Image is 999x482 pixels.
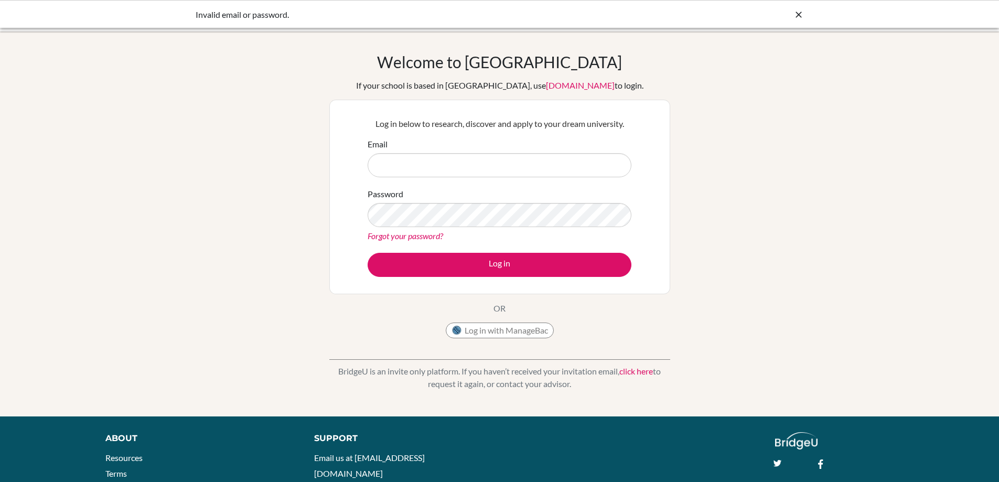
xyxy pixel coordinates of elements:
div: If your school is based in [GEOGRAPHIC_DATA], use to login. [356,79,643,92]
label: Email [368,138,388,151]
a: Resources [105,453,143,463]
a: [DOMAIN_NAME] [546,80,615,90]
a: Forgot your password? [368,231,443,241]
p: OR [493,302,506,315]
h1: Welcome to [GEOGRAPHIC_DATA] [377,52,622,71]
a: Email us at [EMAIL_ADDRESS][DOMAIN_NAME] [314,453,425,478]
a: Terms [105,468,127,478]
button: Log in with ManageBac [446,323,554,338]
div: Support [314,432,487,445]
div: About [105,432,291,445]
p: BridgeU is an invite only platform. If you haven’t received your invitation email, to request it ... [329,365,670,390]
button: Log in [368,253,631,277]
label: Password [368,188,403,200]
div: Invalid email or password. [196,8,647,21]
img: logo_white@2x-f4f0deed5e89b7ecb1c2cc34c3e3d731f90f0f143d5ea2071677605dd97b5244.png [775,432,818,449]
a: click here [619,366,653,376]
p: Log in below to research, discover and apply to your dream university. [368,117,631,130]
